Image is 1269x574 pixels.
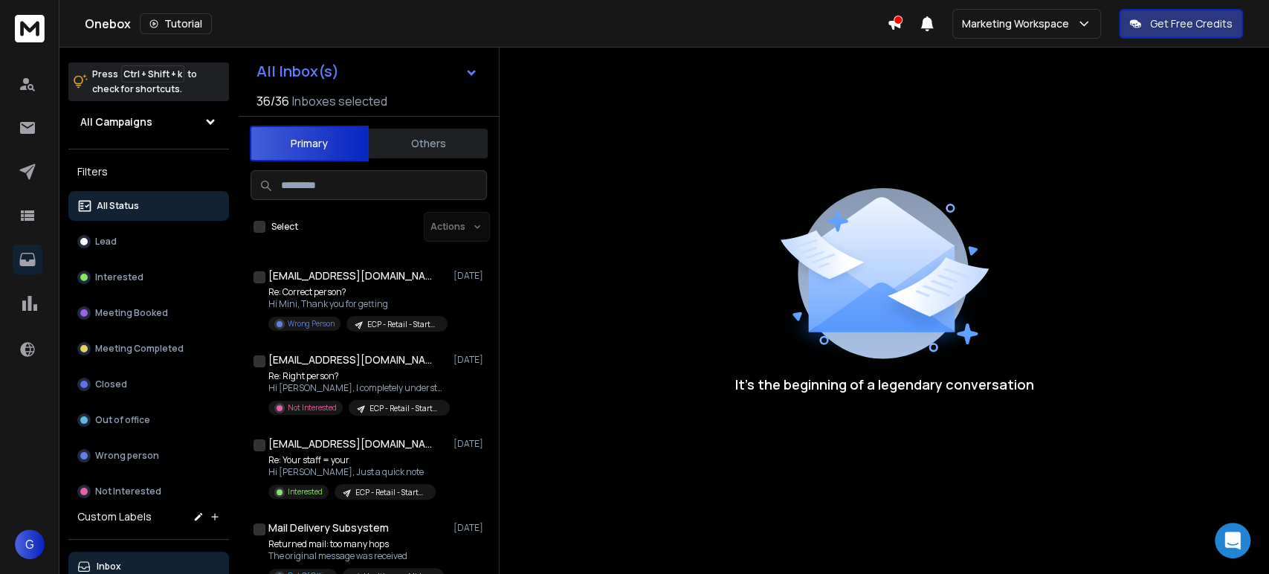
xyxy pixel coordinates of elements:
[140,13,212,34] button: Tutorial
[85,13,887,34] div: Onebox
[250,126,369,161] button: Primary
[268,466,436,478] p: Hi [PERSON_NAME], Just a quick note
[369,127,488,160] button: Others
[268,436,432,451] h1: [EMAIL_ADDRESS][DOMAIN_NAME]
[355,487,427,498] p: ECP - Retail - Startup | [PERSON_NAME] - version 1
[369,403,441,414] p: ECP - Retail - Startup | Bryan - Version 1
[453,270,487,282] p: [DATE]
[268,454,436,466] p: Re: Your staff = your
[288,402,337,413] p: Not Interested
[95,236,117,248] p: Lead
[1119,9,1243,39] button: Get Free Credits
[15,529,45,559] button: G
[68,262,229,292] button: Interested
[92,67,197,97] p: Press to check for shortcuts.
[68,161,229,182] h3: Filters
[121,65,184,83] span: Ctrl + Shift + k
[95,486,161,497] p: Not Interested
[95,271,143,283] p: Interested
[453,522,487,534] p: [DATE]
[962,16,1075,31] p: Marketing Workspace
[68,107,229,137] button: All Campaigns
[268,538,444,550] p: Returned mail: too many hops
[80,115,152,129] h1: All Campaigns
[288,318,335,329] p: Wrong Person
[1150,16,1233,31] p: Get Free Credits
[268,520,389,535] h1: Mail Delivery Subsystem
[68,405,229,435] button: Out of office
[256,92,289,110] span: 36 / 36
[95,378,127,390] p: Closed
[271,221,298,233] label: Select
[68,298,229,328] button: Meeting Booked
[367,319,439,330] p: ECP - Retail - Startup | Bryan - Version 1
[292,92,387,110] h3: Inboxes selected
[288,486,323,497] p: Interested
[268,370,447,382] p: Re: Right person?
[245,57,490,86] button: All Inbox(s)
[95,414,150,426] p: Out of office
[268,286,447,298] p: Re: Correct person?
[268,352,432,367] h1: [EMAIL_ADDRESS][DOMAIN_NAME]
[453,438,487,450] p: [DATE]
[268,268,432,283] h1: [EMAIL_ADDRESS][DOMAIN_NAME]
[97,200,139,212] p: All Status
[268,298,447,310] p: Hi Mini, Thank you for getting
[95,450,159,462] p: Wrong person
[95,343,184,355] p: Meeting Completed
[68,477,229,506] button: Not Interested
[1215,523,1250,558] div: Open Intercom Messenger
[77,509,152,524] h3: Custom Labels
[268,382,447,394] p: Hi [PERSON_NAME], I completely understand and
[97,561,121,573] p: Inbox
[68,227,229,257] button: Lead
[735,374,1034,395] p: It’s the beginning of a legendary conversation
[95,307,168,319] p: Meeting Booked
[453,354,487,366] p: [DATE]
[68,334,229,364] button: Meeting Completed
[68,441,229,471] button: Wrong person
[268,550,444,562] p: The original message was received
[68,370,229,399] button: Closed
[256,64,339,79] h1: All Inbox(s)
[68,191,229,221] button: All Status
